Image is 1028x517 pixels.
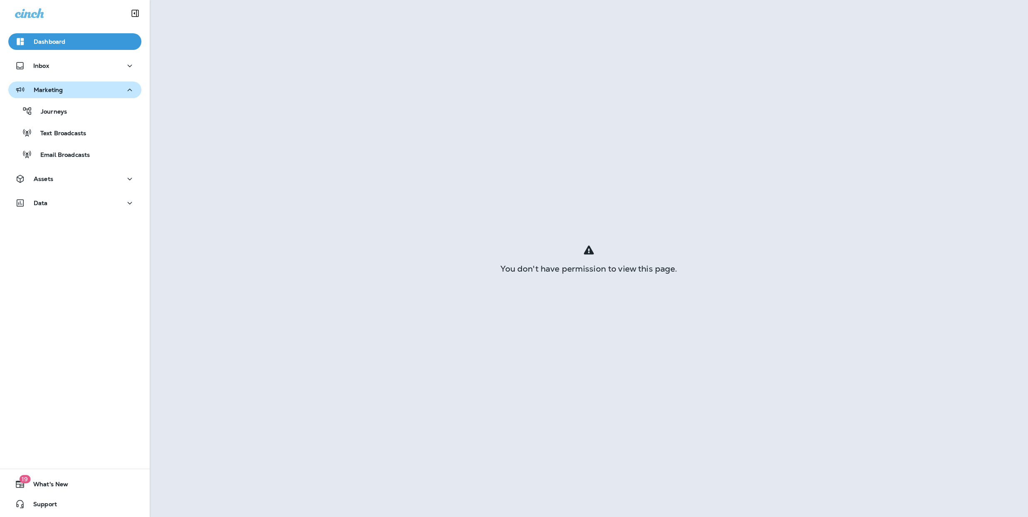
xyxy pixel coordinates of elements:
button: Data [8,195,141,211]
span: What's New [25,481,68,491]
button: Text Broadcasts [8,124,141,141]
p: Dashboard [34,38,65,45]
p: Text Broadcasts [32,130,86,138]
p: Data [34,200,48,206]
button: Collapse Sidebar [124,5,147,22]
p: Inbox [33,62,49,69]
div: You don't have permission to view this page. [150,265,1028,272]
p: Marketing [34,87,63,93]
button: Marketing [8,82,141,98]
button: 19What's New [8,476,141,492]
button: Journeys [8,102,141,120]
p: Email Broadcasts [32,151,90,159]
button: Support [8,496,141,512]
button: Inbox [8,57,141,74]
button: Dashboard [8,33,141,50]
button: Email Broadcasts [8,146,141,163]
button: Assets [8,171,141,187]
span: 19 [19,475,30,483]
span: Support [25,501,57,511]
p: Journeys [32,108,67,116]
p: Assets [34,176,53,182]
